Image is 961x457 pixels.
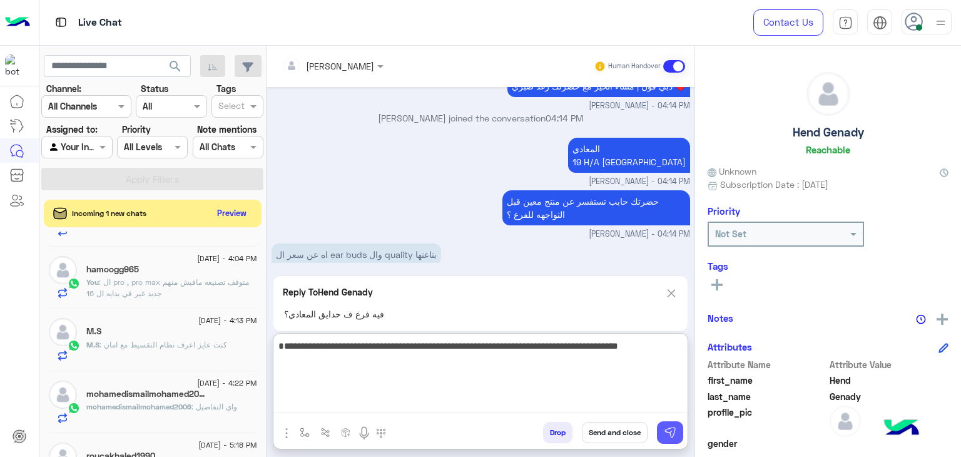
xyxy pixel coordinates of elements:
[608,61,661,71] small: Human Handover
[833,9,858,36] a: tab
[582,422,648,443] button: Send and close
[830,358,949,371] span: Attribute Value
[283,285,373,299] p: Reply To Hend Genady
[53,14,69,30] img: tab
[168,59,183,74] span: search
[49,318,77,346] img: defaultAdmin.png
[720,178,828,191] span: Subscription Date : [DATE]
[78,14,122,31] p: Live Chat
[708,406,827,434] span: profile_pic
[341,428,351,438] img: create order
[86,402,191,411] span: mohamedismailmohamed2006
[272,111,690,125] p: [PERSON_NAME] joined the conversation
[708,165,756,178] span: Unknown
[160,55,191,82] button: search
[880,407,923,451] img: hulul-logo.png
[191,402,237,411] span: واي التفاصيل
[212,204,252,222] button: Preview
[300,428,310,438] img: select flow
[708,341,752,352] h6: Attributes
[830,374,949,387] span: Hend
[216,99,245,115] div: Select
[708,312,733,324] h6: Notes
[5,9,30,36] img: Logo
[589,176,690,188] span: [PERSON_NAME] - 04:14 PM
[873,16,887,30] img: tab
[86,264,139,275] h5: hamoogg965
[68,277,80,290] img: WhatsApp
[320,428,330,438] img: Trigger scenario
[72,208,146,219] span: Incoming 1 new chats
[49,256,77,284] img: defaultAdmin.png
[807,73,850,115] img: defaultAdmin.png
[279,426,294,441] img: send attachment
[68,339,80,352] img: WhatsApp
[708,205,740,217] h6: Priority
[68,402,80,414] img: WhatsApp
[197,377,257,389] span: [DATE] - 4:22 PM
[830,406,861,437] img: defaultAdmin.png
[937,314,948,325] img: add
[86,389,206,399] h5: mohamedismailmohamed2006
[216,82,236,95] label: Tags
[793,125,864,140] h5: Hend Genady
[46,82,81,95] label: Channel:
[197,123,257,136] label: Note mentions
[376,428,386,438] img: make a call
[5,54,28,77] img: 1403182699927242
[86,340,99,349] span: M.S
[708,374,827,387] span: first_name
[502,190,690,225] p: 12/8/2025, 4:14 PM
[753,9,823,36] a: Contact Us
[41,168,263,190] button: Apply Filters
[708,390,827,403] span: last_name
[86,277,249,298] span: ال pro , pro max متوقف تصنيعه مافيش منهم جديد غير في بدايه ال 16
[198,315,257,326] span: [DATE] - 4:13 PM
[830,437,949,450] span: null
[568,138,690,173] p: 12/8/2025, 4:14 PM
[46,123,98,136] label: Assigned to:
[546,113,583,123] span: 04:14 PM
[99,340,227,349] span: كنت عايز اعرف نظام التقسيط مع امان
[86,277,99,287] span: You
[806,144,850,155] h6: Reachable
[664,285,678,301] img: scroll
[830,390,949,403] span: Genady
[141,82,168,95] label: Status
[589,228,690,240] span: [PERSON_NAME] - 04:14 PM
[708,437,827,450] span: gender
[708,358,827,371] span: Attribute Name
[315,422,336,443] button: Trigger scenario
[708,260,948,272] h6: Tags
[664,426,676,439] img: send message
[357,426,372,441] img: send voice note
[295,422,315,443] button: select flow
[122,123,151,136] label: Priority
[49,381,77,409] img: defaultAdmin.png
[838,16,853,30] img: tab
[336,422,357,443] button: create order
[272,244,441,265] p: 12/8/2025, 4:15 PM
[197,253,257,264] span: [DATE] - 4:04 PM
[86,326,101,337] h5: M.S
[589,100,690,112] span: [PERSON_NAME] - 04:14 PM
[916,314,926,324] img: notes
[543,422,572,443] button: Drop
[933,15,948,31] img: profile
[198,439,257,451] span: [DATE] - 5:18 PM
